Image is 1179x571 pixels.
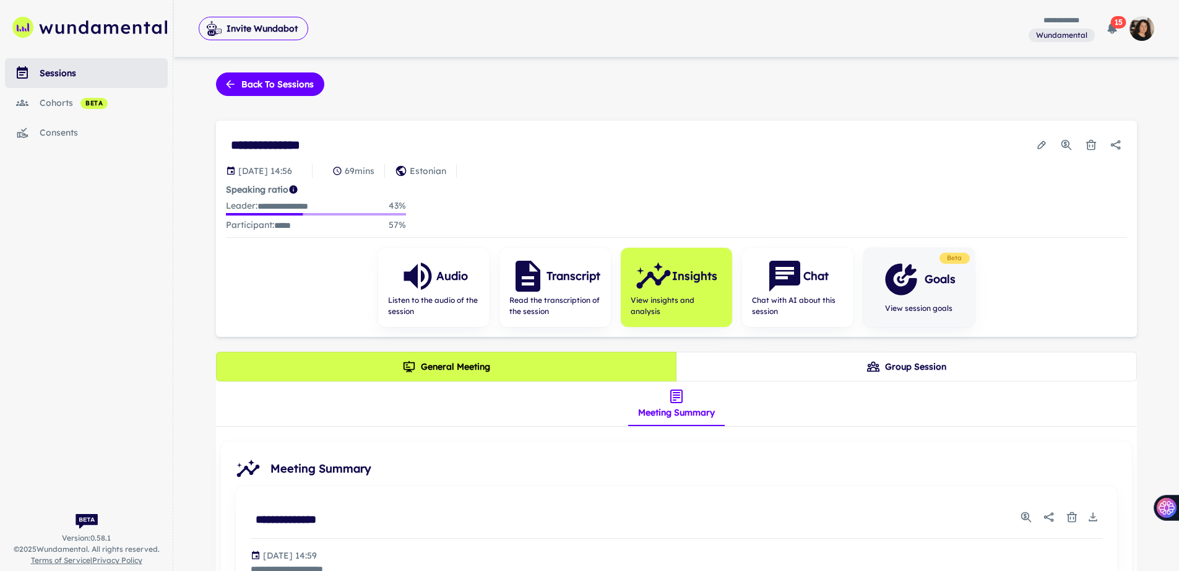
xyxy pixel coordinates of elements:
button: Delete [1063,508,1081,526]
h6: Chat [803,268,829,285]
span: Meeting Summary [270,460,1122,477]
span: Version: 0.58.1 [62,533,111,544]
span: Chat with AI about this session [752,295,844,317]
span: View session goals [883,303,956,314]
button: Share session [1105,134,1127,156]
button: TranscriptRead the transcription of the session [499,248,611,327]
button: AudioListen to the audio of the session [378,248,490,327]
div: theme selection [216,352,1137,381]
p: 43 % [389,199,406,213]
a: Privacy Policy [92,556,142,565]
img: photoURL [1129,16,1154,41]
button: 15 [1100,16,1125,41]
div: insights tabs [628,381,725,426]
div: sessions [40,66,168,80]
a: Terms of Service [31,556,90,565]
button: Share report [1038,506,1060,528]
div: cohorts [40,96,168,110]
p: 69 mins [345,164,374,178]
button: Usage Statistics [1017,508,1035,526]
p: Session date [238,164,292,178]
span: beta [80,98,108,108]
p: Estonian [410,164,446,178]
span: 15 [1111,16,1126,28]
a: cohorts beta [5,88,168,118]
p: Leader : [226,199,308,213]
h6: Goals [925,271,956,288]
button: Edit session [1030,134,1053,156]
strong: Speaking ratio [226,184,288,195]
p: Generated at [263,549,317,562]
p: Participant : [226,218,291,232]
p: 57 % [389,218,406,232]
button: InsightsView insights and analysis [621,248,732,327]
span: Beta [942,253,967,263]
button: Group Session [676,352,1137,381]
button: General Meeting [216,352,677,381]
a: sessions [5,58,168,88]
span: Listen to the audio of the session [388,295,480,317]
span: | [31,555,142,566]
button: Delete session [1080,134,1102,156]
h6: Audio [436,268,468,285]
button: Invite Wundabot [199,17,308,40]
h6: Insights [672,268,717,285]
h6: Transcript [546,268,600,285]
button: Download [1084,508,1102,526]
button: Back to sessions [216,72,324,96]
svg: Coach/coachee ideal ratio of speaking is roughly 20:80. Mentor/mentee ideal ratio of speaking is ... [288,185,298,194]
div: consents [40,126,168,139]
span: © 2025 Wundamental. All rights reserved. [14,544,160,555]
button: Meeting Summary [628,381,725,426]
a: consents [5,118,168,147]
span: View insights and analysis [631,295,722,317]
button: ChatChat with AI about this session [742,248,853,327]
span: Read the transcription of the session [509,295,601,317]
span: You are a member of this workspace. Contact your workspace owner for assistance. [1029,27,1095,43]
button: GoalsView session goals [863,248,975,327]
button: Usage Statistics [1055,134,1078,156]
span: Wundamental [1031,30,1092,41]
span: Invite Wundabot to record a meeting [199,16,308,41]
